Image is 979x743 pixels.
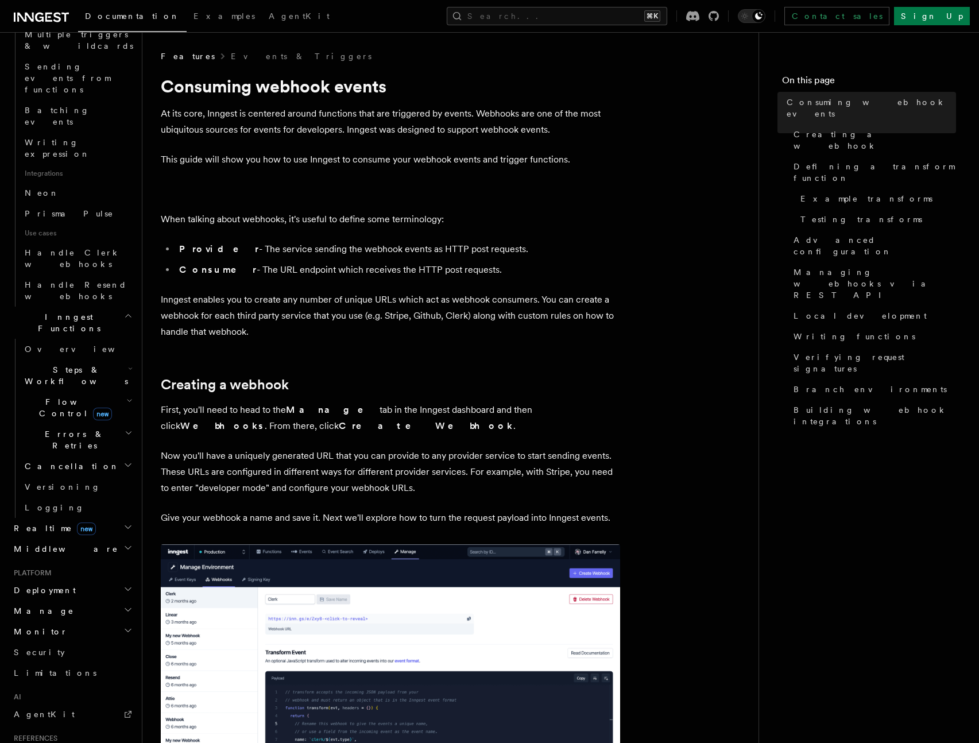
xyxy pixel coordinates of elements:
a: Creating a webhook [161,377,289,393]
a: Multiple triggers & wildcards [20,24,135,56]
span: Handle Resend webhooks [25,280,127,301]
span: Testing transforms [800,214,922,225]
a: Handle Clerk webhooks [20,242,135,274]
span: new [77,523,96,535]
strong: Manage [286,404,380,415]
button: Cancellation [20,456,135,477]
a: Managing webhooks via REST API [789,262,956,305]
a: AgentKit [262,3,336,31]
span: Handle Clerk webhooks [25,248,121,269]
span: Batching events [25,106,90,126]
p: Now you'll have a uniquely generated URL that you can provide to any provider service to start se... [161,448,620,496]
a: Consuming webhook events [782,92,956,124]
kbd: ⌘K [644,10,660,22]
p: When talking about webhooks, it's useful to define some terminology: [161,211,620,227]
a: Security [9,642,135,663]
span: Writing expression [25,138,90,158]
p: This guide will show you how to use Inngest to consume your webhook events and trigger functions. [161,152,620,168]
a: Neon [20,183,135,203]
span: Inngest Functions [9,311,124,334]
span: Verifying request signatures [794,351,956,374]
span: Integrations [20,164,135,183]
span: Flow Control [20,396,126,419]
button: Realtimenew [9,518,135,539]
span: Cancellation [20,460,119,472]
span: AgentKit [269,11,330,21]
h1: Consuming webhook events [161,76,620,96]
a: Creating a webhook [789,124,956,156]
div: Inngest Functions [9,339,135,518]
span: Managing webhooks via REST API [794,266,956,301]
a: Defining a transform function [789,156,956,188]
button: Flow Controlnew [20,392,135,424]
a: Overview [20,339,135,359]
a: Logging [20,497,135,518]
h4: On this page [782,73,956,92]
li: - The service sending the webhook events as HTTP post requests. [176,241,620,257]
span: Middleware [9,543,118,555]
a: Example transforms [796,188,956,209]
span: Deployment [9,585,76,596]
p: At its core, Inngest is centered around functions that are triggered by events. Webhooks are one ... [161,106,620,138]
span: Building webhook integrations [794,404,956,427]
a: Handle Resend webhooks [20,274,135,307]
button: Errors & Retries [20,424,135,456]
span: Example transforms [800,193,932,204]
span: Limitations [14,668,96,678]
p: First, you'll need to head to the tab in the Inngest dashboard and then click . From there, click . [161,402,620,434]
span: Defining a transform function [794,161,956,184]
a: Sending events from functions [20,56,135,100]
span: AgentKit [14,710,75,719]
span: new [93,408,112,420]
a: Limitations [9,663,135,683]
button: Toggle dark mode [738,9,765,23]
span: Manage [9,605,74,617]
span: References [9,734,57,743]
span: Neon [25,188,59,198]
span: Creating a webhook [794,129,956,152]
span: Local development [794,310,927,322]
strong: Provider [179,243,259,254]
a: Local development [789,305,956,326]
strong: Consumer [179,264,257,275]
strong: Webhooks [180,420,265,431]
span: Branch environments [794,384,947,395]
a: Batching events [20,100,135,132]
p: Inngest enables you to create any number of unique URLs which act as webhook consumers. You can c... [161,292,620,340]
li: - The URL endpoint which receives the HTTP post requests. [176,262,620,278]
a: Documentation [78,3,187,32]
p: Give your webhook a name and save it. Next we'll explore how to turn the request payload into Inn... [161,510,620,526]
a: Branch environments [789,379,956,400]
button: Deployment [9,580,135,601]
button: Manage [9,601,135,621]
button: Inngest Functions [9,307,135,339]
span: Prisma Pulse [25,209,114,218]
a: Versioning [20,477,135,497]
a: Verifying request signatures [789,347,956,379]
span: Sending events from functions [25,62,110,94]
span: Examples [194,11,255,21]
span: Documentation [85,11,180,21]
a: Contact sales [784,7,889,25]
a: Sign Up [894,7,970,25]
span: Use cases [20,224,135,242]
a: Testing transforms [796,209,956,230]
span: Versioning [25,482,100,492]
button: Middleware [9,539,135,559]
button: Search...⌘K [447,7,667,25]
span: Advanced configuration [794,234,956,257]
a: Building webhook integrations [789,400,956,432]
span: Features [161,51,215,62]
span: Monitor [9,626,68,637]
a: Examples [187,3,262,31]
a: Prisma Pulse [20,203,135,224]
span: Security [14,648,65,657]
span: Overview [25,345,143,354]
a: Writing functions [789,326,956,347]
span: Consuming webhook events [787,96,956,119]
button: Steps & Workflows [20,359,135,392]
span: Errors & Retries [20,428,125,451]
button: Monitor [9,621,135,642]
a: AgentKit [9,704,135,725]
span: Steps & Workflows [20,364,128,387]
